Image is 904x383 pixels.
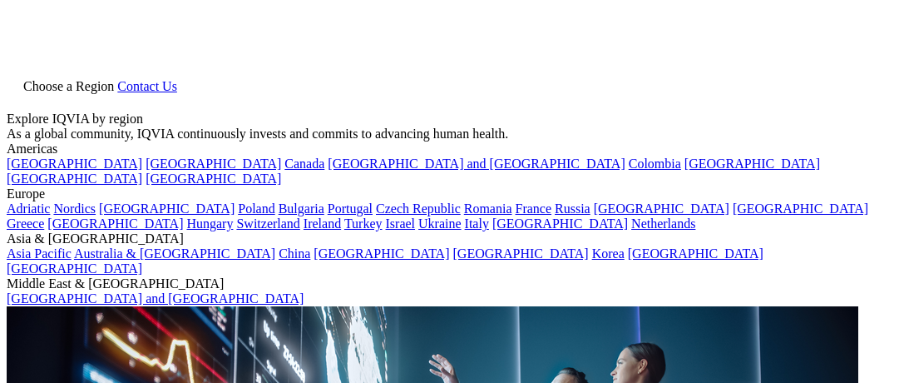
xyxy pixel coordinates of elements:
[328,201,373,216] a: Portugal
[328,157,625,171] a: [GEOGRAPHIC_DATA] and [GEOGRAPHIC_DATA]
[628,246,763,261] a: [GEOGRAPHIC_DATA]
[7,187,897,201] div: Europe
[629,157,681,171] a: Colombia
[117,79,177,93] a: Contact Us
[7,231,897,246] div: Asia & [GEOGRAPHIC_DATA]
[284,157,324,171] a: Canada
[279,246,310,261] a: China
[733,201,868,216] a: [GEOGRAPHIC_DATA]
[53,201,96,216] a: Nordics
[47,216,183,231] a: [GEOGRAPHIC_DATA]
[23,79,114,93] span: Choose a Region
[314,246,449,261] a: [GEOGRAPHIC_DATA]
[376,201,461,216] a: Czech Republic
[236,216,299,231] a: Switzerland
[516,201,552,216] a: France
[279,201,324,216] a: Bulgaria
[555,201,590,216] a: Russia
[464,201,512,216] a: Romania
[7,201,50,216] a: Adriatic
[7,142,897,157] div: Americas
[7,246,72,261] a: Asia Pacific
[7,291,304,306] a: [GEOGRAPHIC_DATA] and [GEOGRAPHIC_DATA]
[304,216,341,231] a: Ireland
[594,201,729,216] a: [GEOGRAPHIC_DATA]
[7,127,897,142] div: As a global community, IQVIA continuously invests and commits to advancing human health.
[492,216,628,231] a: [GEOGRAPHIC_DATA]
[386,216,416,231] a: Israel
[74,246,275,261] a: Australia & [GEOGRAPHIC_DATA]
[453,246,589,261] a: [GEOGRAPHIC_DATA]
[592,246,625,261] a: Korea
[146,172,281,186] a: [GEOGRAPHIC_DATA]
[7,172,142,186] a: [GEOGRAPHIC_DATA]
[344,216,383,231] a: Turkey
[418,216,462,231] a: Ukraine
[684,157,820,171] a: [GEOGRAPHIC_DATA]
[7,276,897,291] div: Middle East & [GEOGRAPHIC_DATA]
[7,216,44,231] a: Greece
[186,216,233,231] a: Hungary
[7,157,142,171] a: [GEOGRAPHIC_DATA]
[7,112,897,127] div: Explore IQVIA by region
[631,216,695,231] a: Netherlands
[146,157,281,171] a: [GEOGRAPHIC_DATA]
[465,216,489,231] a: Italy
[238,201,274,216] a: Poland
[7,261,142,276] a: [GEOGRAPHIC_DATA]
[99,201,235,216] a: [GEOGRAPHIC_DATA]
